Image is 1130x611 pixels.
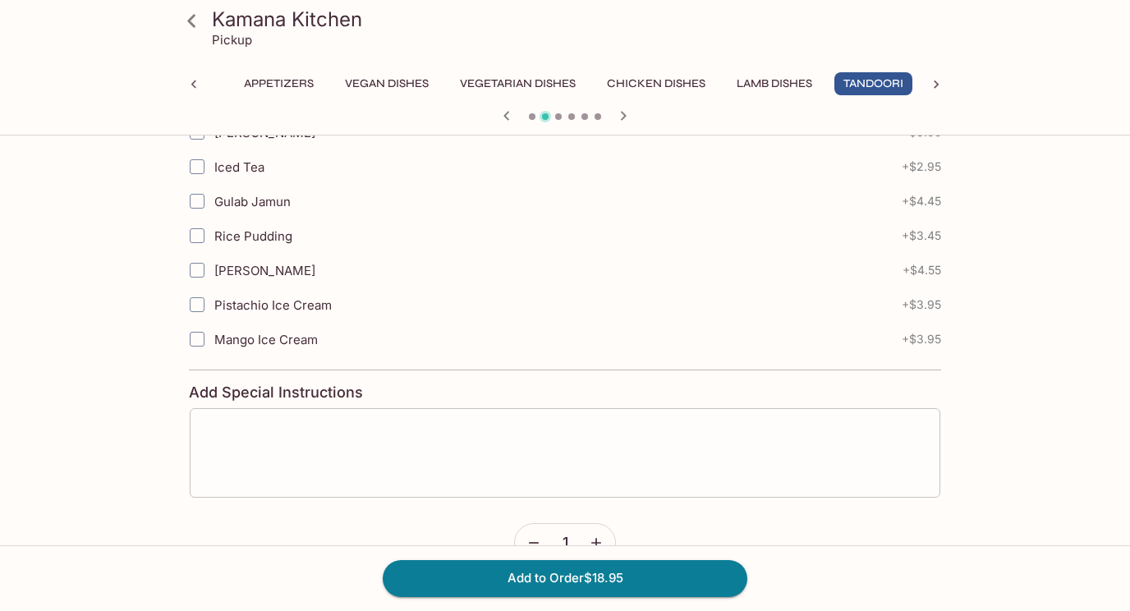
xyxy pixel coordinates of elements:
[214,297,332,313] span: Pistachio Ice Cream
[902,229,941,242] span: + $3.45
[214,228,292,244] span: Rice Pudding
[728,72,821,95] button: Lamb Dishes
[383,560,747,596] button: Add to Order$18.95
[834,72,912,95] button: Tandoori
[214,159,264,175] span: Iced Tea
[451,72,585,95] button: Vegetarian Dishes
[189,384,941,402] h4: Add Special Instructions
[563,534,568,552] span: 1
[336,72,438,95] button: Vegan Dishes
[598,72,714,95] button: Chicken Dishes
[903,264,941,277] span: + $4.55
[212,32,252,48] p: Pickup
[902,333,941,346] span: + $3.95
[214,194,291,209] span: Gulab Jamun
[235,72,323,95] button: Appetizers
[214,332,318,347] span: Mango Ice Cream
[902,160,941,173] span: + $2.95
[214,263,315,278] span: [PERSON_NAME]
[902,298,941,311] span: + $3.95
[212,7,946,32] h3: Kamana Kitchen
[902,195,941,208] span: + $4.45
